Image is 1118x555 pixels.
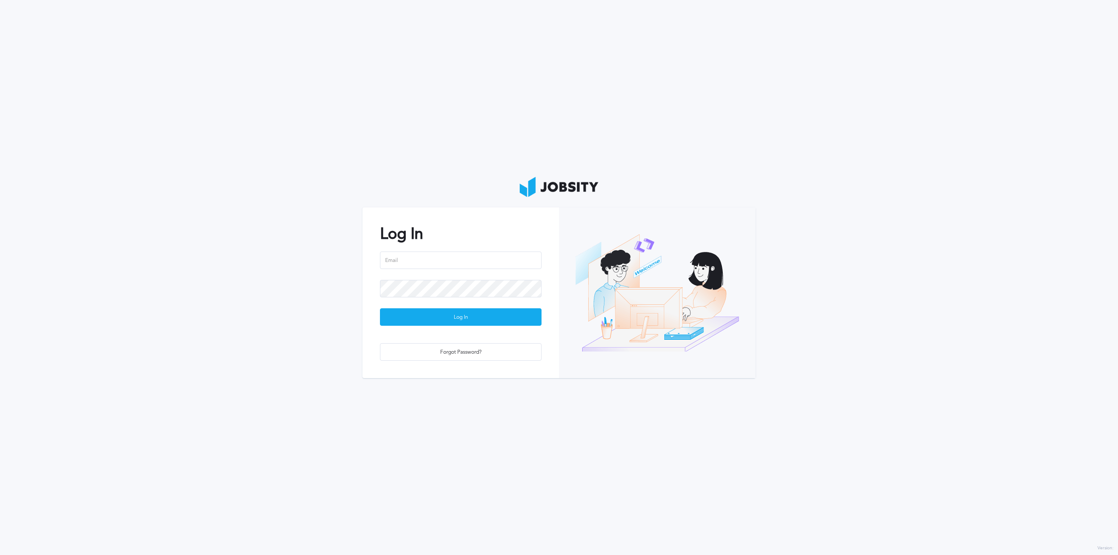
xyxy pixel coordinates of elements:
[380,225,542,243] h2: Log In
[1097,546,1114,551] label: Version:
[380,344,541,361] div: Forgot Password?
[380,252,542,269] input: Email
[380,343,542,361] button: Forgot Password?
[380,309,541,326] div: Log In
[380,308,542,326] button: Log In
